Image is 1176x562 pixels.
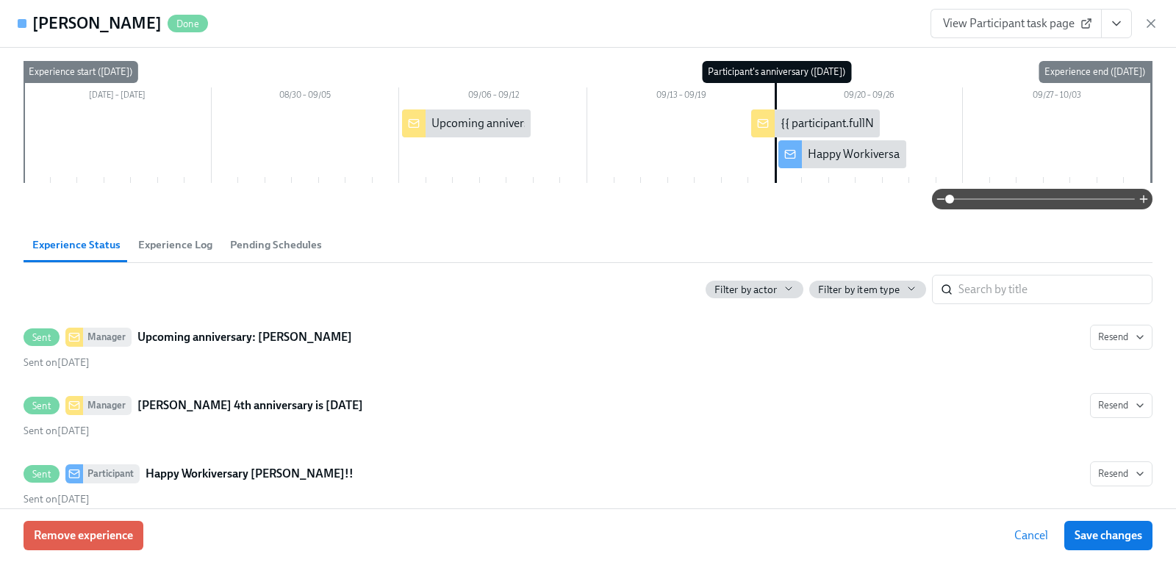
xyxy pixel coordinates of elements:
a: View Participant task page [931,9,1102,38]
div: Manager [83,328,132,347]
div: Participant [83,464,140,483]
span: Filter by item type [818,283,900,297]
div: Experience end ([DATE]) [1039,61,1151,83]
button: Cancel [1004,521,1058,550]
span: Saturday, September 20th 2025, 12:01 pm [24,493,90,505]
strong: [PERSON_NAME] 4th anniversary is [DATE] [137,397,363,414]
span: Filter by actor [714,283,777,297]
button: SentManagerUpcoming anniversary: [PERSON_NAME]Sent on[DATE] [1090,325,1152,350]
button: Save changes [1064,521,1152,550]
div: Participant's anniversary ([DATE]) [702,61,851,83]
strong: Upcoming anniversary: [PERSON_NAME] [137,328,352,346]
h4: [PERSON_NAME] [32,12,162,35]
div: Experience start ([DATE]) [23,61,138,83]
span: Saturday, September 6th 2025, 12:01 pm [24,356,90,369]
span: Resend [1098,466,1144,481]
div: 09/13 – 09/19 [587,87,775,107]
span: Experience Status [32,237,121,253]
span: Experience Log [138,237,212,253]
div: 09/20 – 09/26 [775,87,964,107]
span: Sent [24,332,60,343]
button: View task page [1101,9,1132,38]
span: View Participant task page [943,16,1089,31]
button: SentParticipantHappy Workiversary [PERSON_NAME]!!Sent on[DATE] [1090,461,1152,486]
div: 09/27 – 10/03 [963,87,1151,107]
div: 09/06 – 09/12 [399,87,587,107]
strong: Happy Workiversary [PERSON_NAME]!! [146,465,354,483]
span: Sent [24,469,60,480]
span: Sent [24,400,60,411]
div: Happy Workiversary {{ participant.firstName }}!! [808,146,1049,162]
span: Done [168,18,208,29]
span: Save changes [1075,528,1142,543]
div: [DATE] – [DATE] [24,87,212,107]
div: 08/30 – 09/05 [212,87,400,107]
span: Resend [1098,330,1144,345]
span: Remove experience [34,528,133,543]
span: Resend [1098,398,1144,413]
button: Remove experience [24,521,143,550]
div: Manager [83,396,132,415]
button: SentManager[PERSON_NAME] 4th anniversary is [DATE]Sent on[DATE] [1090,393,1152,418]
div: Upcoming anniversary: {{ participant.fullName }} [431,115,676,132]
button: Filter by actor [706,281,803,298]
input: Search by title [958,275,1152,304]
span: Pending Schedules [230,237,322,253]
span: Friday, September 19th 2025, 12:01 pm [24,425,90,437]
button: Filter by item type [809,281,926,298]
span: Cancel [1014,528,1048,543]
